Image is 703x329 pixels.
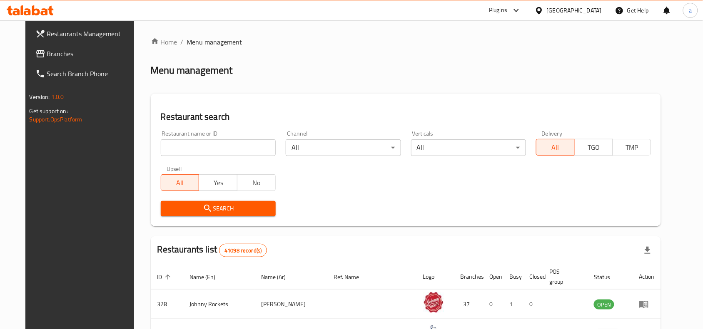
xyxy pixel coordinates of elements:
[454,289,483,319] td: 37
[540,141,571,153] span: All
[454,264,483,289] th: Branches
[165,177,196,189] span: All
[167,203,269,214] span: Search
[202,177,234,189] span: Yes
[237,174,276,191] button: No
[574,139,613,156] button: TGO
[157,243,267,257] h2: Restaurants list
[181,37,184,47] li: /
[689,6,692,15] span: a
[261,272,297,282] span: Name (Ar)
[183,289,255,319] td: Johnny Rockets
[489,5,507,15] div: Plugins
[616,141,648,153] span: TMP
[161,174,199,191] button: All
[547,6,602,15] div: [GEOGRAPHIC_DATA]
[638,240,658,260] div: Export file
[151,37,177,47] a: Home
[483,264,503,289] th: Open
[241,177,272,189] span: No
[416,264,454,289] th: Logo
[613,139,651,156] button: TMP
[523,289,543,319] td: 0
[483,289,503,319] td: 0
[187,37,242,47] span: Menu management
[423,292,444,313] img: Johnny Rockets
[167,166,182,172] label: Upsell
[47,29,136,39] span: Restaurants Management
[632,264,661,289] th: Action
[151,64,233,77] h2: Menu management
[639,299,654,309] div: Menu
[199,174,237,191] button: Yes
[254,289,327,319] td: [PERSON_NAME]
[578,141,610,153] span: TGO
[30,114,82,125] a: Support.OpsPlatform
[30,92,50,102] span: Version:
[29,44,143,64] a: Branches
[334,272,370,282] span: Ref. Name
[523,264,543,289] th: Closed
[151,37,661,47] nav: breadcrumb
[151,289,183,319] td: 328
[550,267,578,287] span: POS group
[29,64,143,84] a: Search Branch Phone
[411,139,526,156] div: All
[29,24,143,44] a: Restaurants Management
[503,289,523,319] td: 1
[594,272,621,282] span: Status
[47,49,136,59] span: Branches
[190,272,227,282] span: Name (En)
[51,92,64,102] span: 1.0.0
[219,247,267,255] span: 41098 record(s)
[536,139,575,156] button: All
[594,300,614,309] span: OPEN
[30,106,68,116] span: Get support on:
[161,201,276,216] button: Search
[161,111,651,123] h2: Restaurant search
[219,244,267,257] div: Total records count
[286,139,401,156] div: All
[157,272,173,282] span: ID
[161,139,276,156] input: Search for restaurant name or ID..
[47,69,136,79] span: Search Branch Phone
[503,264,523,289] th: Busy
[542,131,563,136] label: Delivery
